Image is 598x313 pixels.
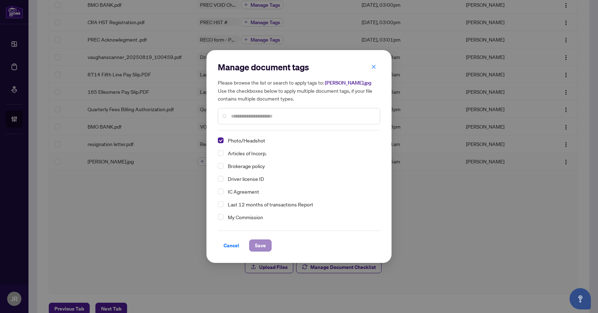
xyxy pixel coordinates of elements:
[325,80,371,86] span: [PERSON_NAME].jpg
[228,174,264,183] span: Driver license ID
[371,64,376,69] span: close
[218,79,380,102] h5: Please browse the list or search to apply tags to: Use the checkboxes below to apply multiple doc...
[228,213,263,221] span: My Commission
[228,200,313,209] span: Last 12 months of transactions Report
[225,213,376,221] span: My Commission
[225,162,376,170] span: Brokerage policy
[218,214,224,220] span: Select My Commission
[570,288,591,309] button: Open asap
[218,201,224,207] span: Select Last 12 months of transactions Report
[225,136,376,145] span: Photo/Headshot
[228,149,267,157] span: Articles of Incorp.
[225,174,376,183] span: Driver license ID
[218,189,224,194] span: Select IC Agreement
[224,240,239,251] span: Cancel
[218,163,224,169] span: Select Brokerage policy
[218,176,224,182] span: Select Driver license ID
[218,137,224,143] span: Select Photo/Headshot
[225,200,376,209] span: Last 12 months of transactions Report
[218,61,380,73] h2: Manage document tags
[228,136,265,145] span: Photo/Headshot
[228,162,265,170] span: Brokerage policy
[225,149,376,157] span: Articles of Incorp.
[225,187,376,196] span: IC Agreement
[228,187,259,196] span: IC Agreement
[218,150,224,156] span: Select Articles of Incorp.
[218,239,245,252] button: Cancel
[249,239,272,252] button: Save
[255,240,266,251] span: Save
